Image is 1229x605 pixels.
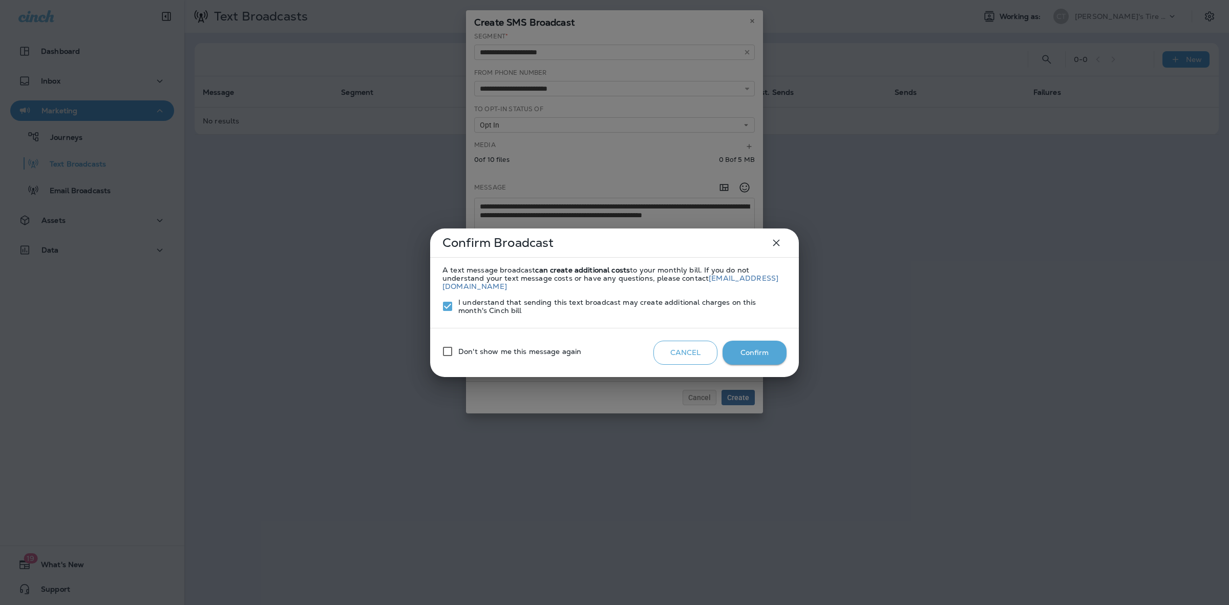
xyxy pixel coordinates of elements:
span: Don't show me this message again [458,347,581,356]
p: A text message broadcast to your monthly bill. If you do not understand your text message costs o... [442,266,787,290]
span: I understand that sending this text broadcast may create additional charges on this month's Cinch... [458,298,778,315]
button: Cancel [653,341,717,365]
button: Confirm [723,341,787,365]
p: Confirm Broadcast [442,239,554,247]
a: [EMAIL_ADDRESS][DOMAIN_NAME] [442,274,778,291]
strong: can create additional costs [535,265,630,275]
button: close [766,233,787,253]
